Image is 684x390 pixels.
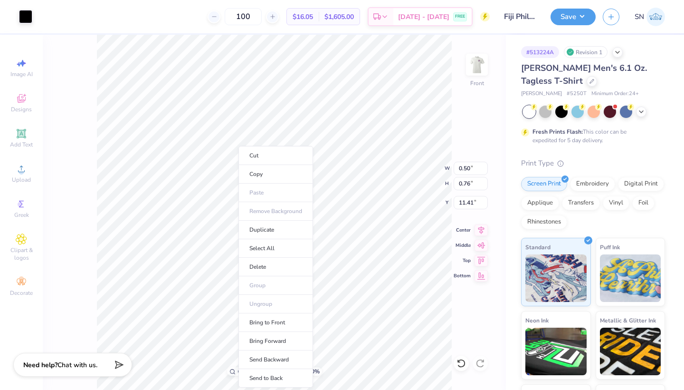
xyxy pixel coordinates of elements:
[525,242,551,252] span: Standard
[618,177,664,191] div: Digital Print
[12,176,31,184] span: Upload
[532,128,583,136] strong: Fresh Prints Flash:
[600,242,620,252] span: Puff Ink
[525,328,587,375] img: Neon Ink
[57,361,97,370] span: Chat with us.
[603,196,629,210] div: Vinyl
[521,158,665,169] div: Print Type
[600,328,661,375] img: Metallic & Glitter Ink
[225,8,262,25] input: – –
[562,196,600,210] div: Transfers
[455,13,465,20] span: FREE
[23,361,57,370] strong: Need help?
[454,242,471,249] span: Middle
[497,7,543,26] input: Untitled Design
[238,351,313,369] li: Send Backward
[10,141,33,148] span: Add Text
[600,254,661,302] img: Puff Ink
[521,62,647,87] span: [PERSON_NAME] Men's 6.1 Oz. Tagless T-Shirt
[238,146,313,165] li: Cut
[238,332,313,351] li: Bring Forward
[525,315,549,325] span: Neon Ink
[293,12,313,22] span: $16.05
[521,215,567,229] div: Rhinestones
[14,211,29,219] span: Greek
[238,258,313,276] li: Delete
[600,315,656,325] span: Metallic & Glitter Ink
[5,246,38,262] span: Clipart & logos
[564,46,608,58] div: Revision 1
[567,90,587,98] span: # 5250T
[551,9,596,25] button: Save
[532,127,649,145] div: This color can be expedited for 5 day delivery.
[11,106,32,113] span: Designs
[454,227,471,234] span: Center
[521,90,562,98] span: [PERSON_NAME]
[238,369,313,388] li: Send to Back
[635,8,665,26] a: SN
[521,177,567,191] div: Screen Print
[238,165,313,184] li: Copy
[591,90,639,98] span: Minimum Order: 24 +
[238,239,313,258] li: Select All
[238,313,313,332] li: Bring to Front
[324,12,354,22] span: $1,605.00
[635,11,644,22] span: SN
[525,254,587,302] img: Standard
[398,12,449,22] span: [DATE] - [DATE]
[521,196,559,210] div: Applique
[521,46,559,58] div: # 513224A
[632,196,655,210] div: Foil
[454,273,471,279] span: Bottom
[10,70,33,78] span: Image AI
[467,55,486,74] img: Front
[454,257,471,264] span: Top
[10,289,33,297] span: Decorate
[570,177,615,191] div: Embroidery
[646,8,665,26] img: Sophia Newell
[470,79,484,88] div: Front
[238,221,313,239] li: Duplicate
